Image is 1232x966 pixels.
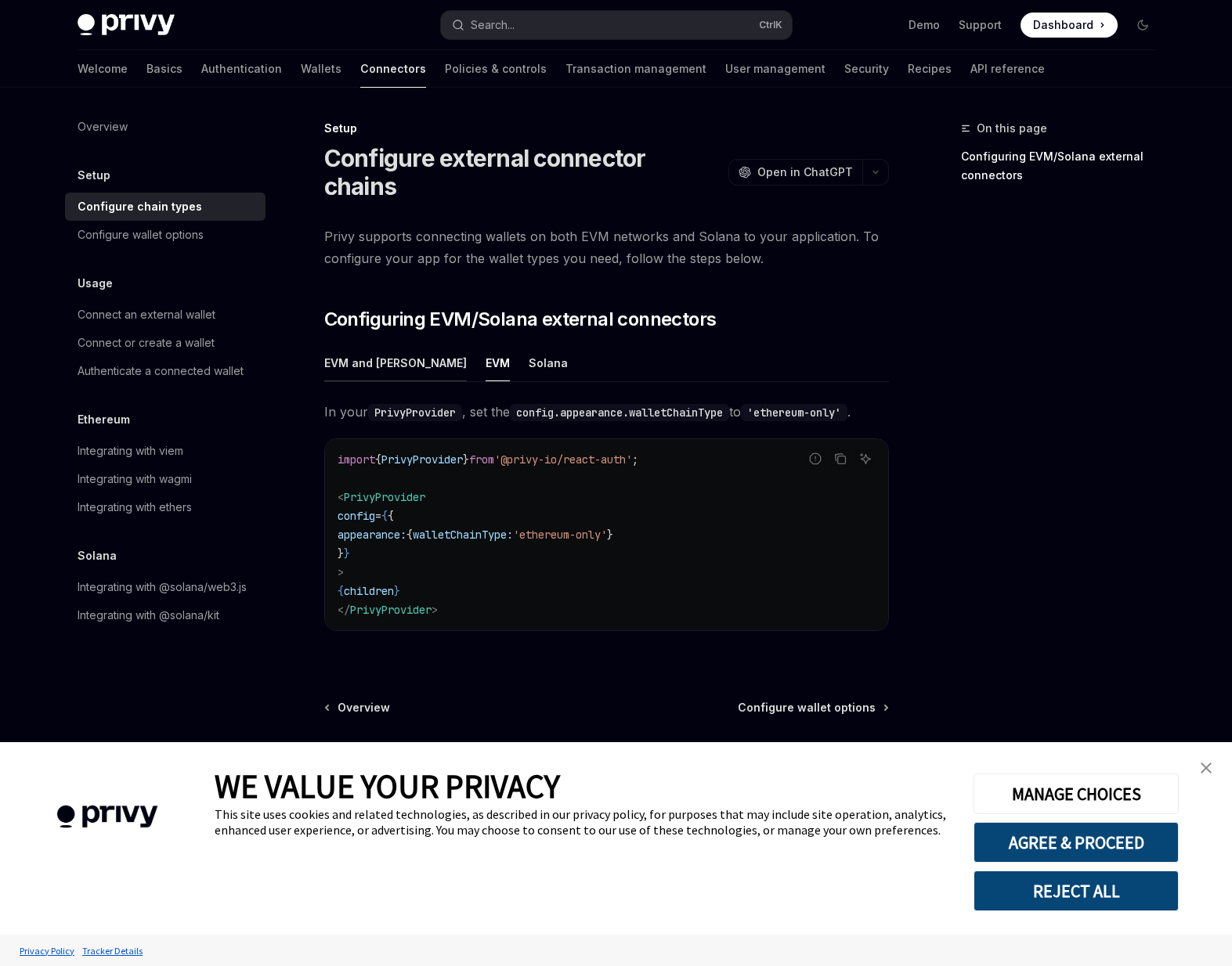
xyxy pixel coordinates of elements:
[909,17,940,33] a: Demo
[78,937,146,964] a: Tracker Details
[757,164,853,180] span: Open in ChatGPT
[607,528,613,542] span: }
[338,452,375,467] span: import
[565,50,706,88] a: Transaction management
[388,509,394,523] span: {
[338,565,344,579] span: >
[375,452,381,467] span: {
[1021,13,1118,38] a: Dashboard
[78,498,192,517] div: Integrating with ethers
[1130,13,1155,38] button: Toggle dark mode
[78,166,110,185] h5: Setup
[324,307,717,332] span: Configuring EVM/Solana external connectors
[961,144,1168,188] a: Configuring EVM/Solana external connectors
[974,870,1179,911] button: REJECT ALL
[970,50,1045,88] a: API reference
[146,50,182,88] a: Basics
[78,50,128,88] a: Welcome
[215,766,560,806] span: WE VALUE YOUR PRIVACY
[301,50,341,88] a: Wallets
[338,528,406,542] span: appearance:
[78,606,219,625] div: Integrating with @solana/kit
[844,50,889,88] a: Security
[65,437,266,465] a: Integrating with viem
[381,509,388,523] span: {
[324,401,889,423] span: In your , set the to .
[65,573,266,601] a: Integrating with @solana/web3.js
[16,937,78,964] a: Privacy Policy
[338,584,344,598] span: {
[830,449,851,469] button: Copy the contents from the code block
[510,404,729,421] code: config.appearance.walletChainType
[1033,17,1093,33] span: Dashboard
[344,584,394,598] span: children
[725,50,826,88] a: User management
[344,546,350,560] span: }
[65,465,266,493] a: Integrating with wagmi
[23,783,191,851] img: company logo
[324,344,467,381] div: EVM and [PERSON_NAME]
[338,509,375,523] span: config
[338,603,350,617] span: </
[974,822,1179,863] button: AGREE & PROCEED
[65,601,266,629] a: Integrating with @solana/kit
[78,546,117,565] h5: Solana
[338,546,344,560] span: }
[65,113,266,141] a: Overview
[78,362,244,380] div: Authenticate a connected wallet
[65,329,266,357] a: Connect or create a wallet
[632,452,638,467] span: ;
[394,584,400,598] span: }
[1201,762,1212,773] img: close banner
[805,449,826,469] button: Report incorrect code
[445,50,547,88] a: Policies & controls
[324,121,889,136] div: Setup
[381,452,463,467] span: PrivyProvider
[65,493,266,521] a: Integrating with ethers
[728,159,862,186] button: Open in ChatGPT
[360,50,426,88] a: Connectors
[959,17,1002,33] a: Support
[78,197,202,216] div: Configure chain types
[486,344,510,381] div: EVM
[494,452,632,467] span: '@privy-io/react-auth'
[78,274,113,293] h5: Usage
[1190,752,1222,784] a: close banner
[78,442,183,460] div: Integrating with viem
[513,528,607,542] span: 'ethereum-only'
[471,16,515,34] div: Search...
[65,301,266,329] a: Connect an external wallet
[78,578,247,597] div: Integrating with @solana/web3.js
[406,528,413,542] span: {
[375,509,381,523] span: =
[326,700,390,715] a: Overview
[338,490,344,504] span: <
[413,528,513,542] span: walletChainType:
[529,344,568,381] div: Solana
[324,225,889,269] span: Privy supports connecting wallets on both EVM networks and Solana to your application. To configu...
[324,144,722,200] h1: Configure external connector chains
[78,117,128,136] div: Overview
[78,470,192,488] div: Integrating with wagmi
[78,305,215,324] div: Connect an external wallet
[65,193,266,221] a: Configure chain types
[855,449,876,469] button: Ask AI
[65,221,266,249] a: Configure wallet options
[463,452,469,467] span: }
[78,225,204,244] div: Configure wallet options
[432,603,438,617] span: >
[78,410,130,429] h5: Ethereum
[977,119,1047,138] span: On this page
[741,404,847,421] code: 'ethereum-only'
[78,333,215,352] div: Connect or create a wallet
[78,14,175,36] img: dark logo
[65,357,266,385] a: Authenticate a connected wallet
[344,490,425,504] span: PrivyProvider
[469,452,494,467] span: from
[441,11,792,39] button: Open search
[368,404,462,421] code: PrivyProvider
[338,700,390,715] span: Overview
[738,700,887,715] a: Configure wallet options
[759,19,782,31] span: Ctrl K
[201,50,282,88] a: Authentication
